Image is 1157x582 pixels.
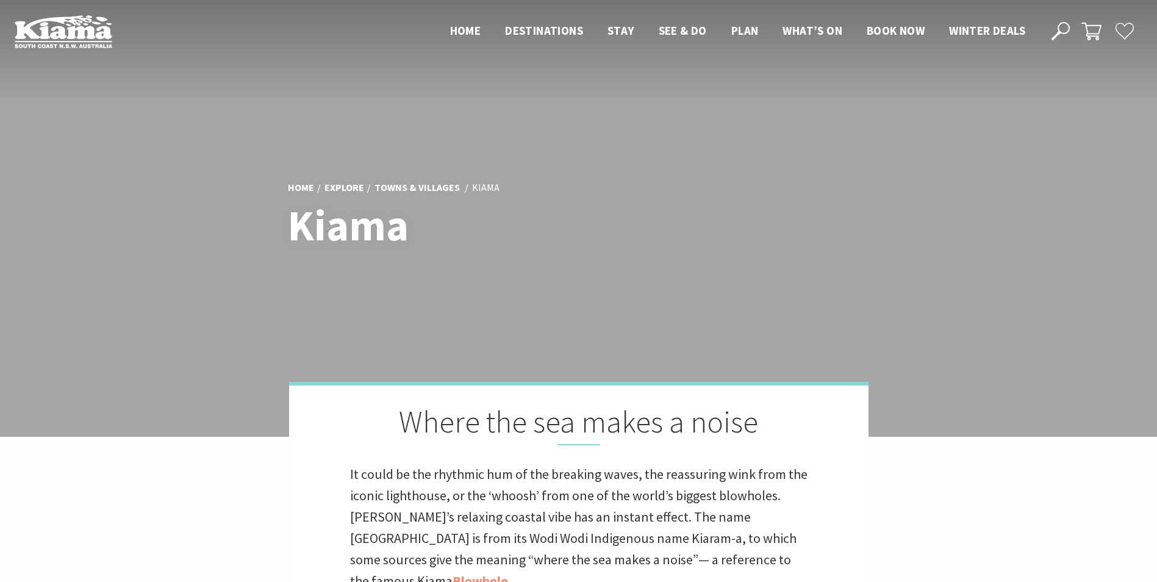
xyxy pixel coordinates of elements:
[731,23,759,38] span: Plan
[374,181,460,195] a: Towns & Villages
[288,202,632,249] h1: Kiama
[324,181,364,195] a: Explore
[288,181,314,195] a: Home
[867,23,925,38] span: Book now
[949,23,1025,38] span: Winter Deals
[15,15,112,48] img: Kiama Logo
[350,404,808,445] h2: Where the sea makes a noise
[607,23,634,38] span: Stay
[472,180,500,196] li: Kiama
[438,21,1037,41] nav: Main Menu
[505,23,583,38] span: Destinations
[659,23,707,38] span: See & Do
[783,23,842,38] span: What’s On
[450,23,481,38] span: Home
